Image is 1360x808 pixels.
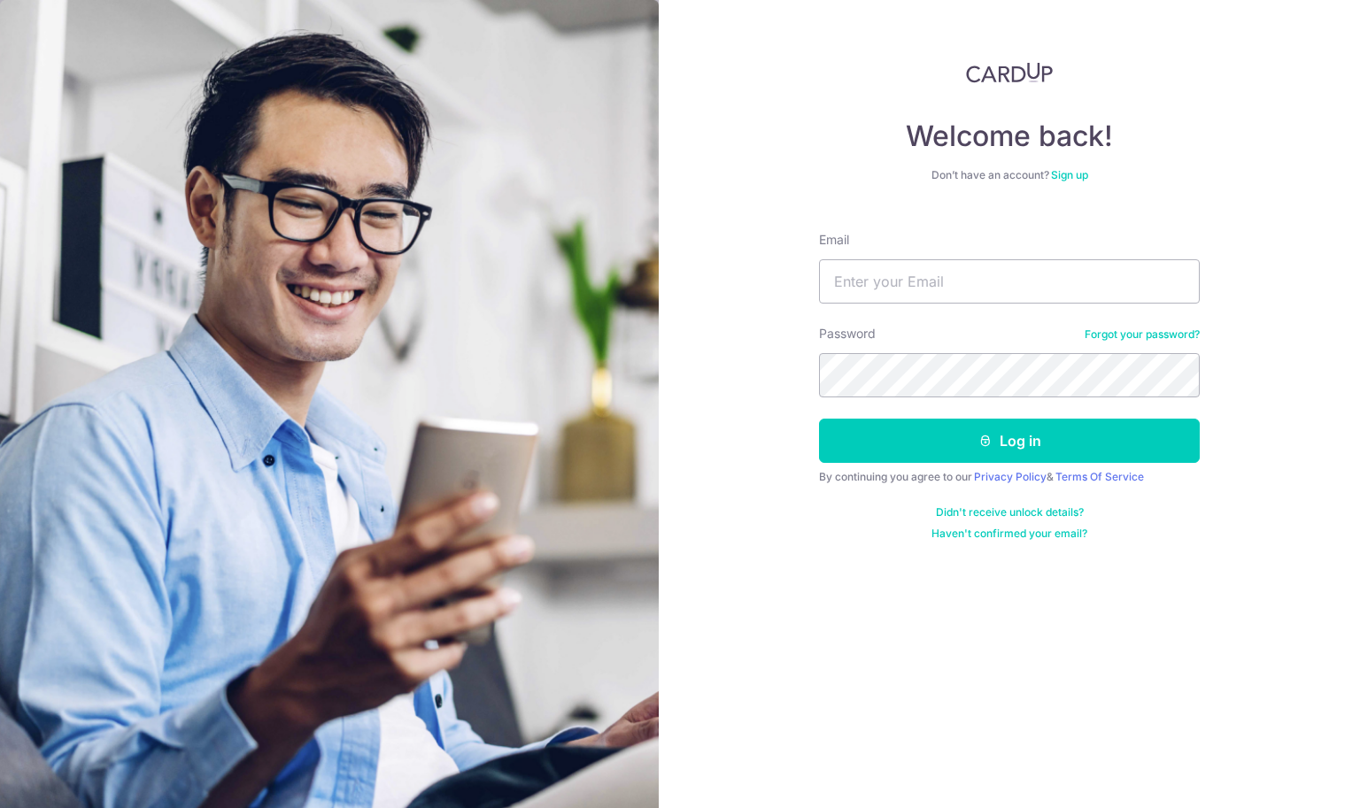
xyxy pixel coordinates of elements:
[936,505,1084,519] a: Didn't receive unlock details?
[819,259,1200,304] input: Enter your Email
[819,119,1200,154] h4: Welcome back!
[819,231,849,249] label: Email
[819,325,876,342] label: Password
[1055,470,1144,483] a: Terms Of Service
[819,470,1200,484] div: By continuing you agree to our &
[974,470,1047,483] a: Privacy Policy
[966,62,1053,83] img: CardUp Logo
[819,419,1200,463] button: Log in
[931,527,1087,541] a: Haven't confirmed your email?
[1051,168,1088,181] a: Sign up
[819,168,1200,182] div: Don’t have an account?
[1085,327,1200,342] a: Forgot your password?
